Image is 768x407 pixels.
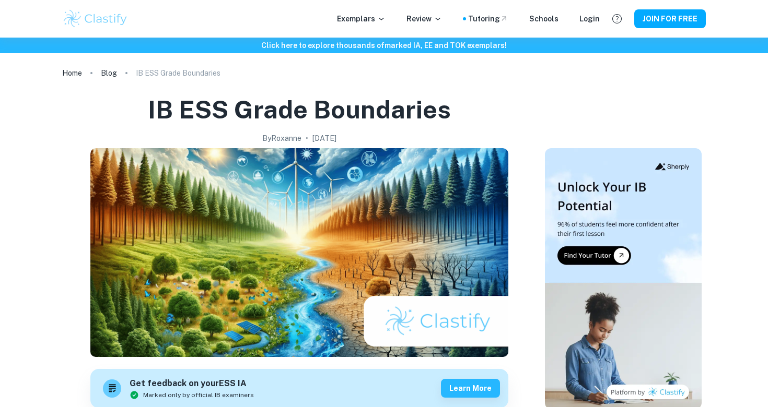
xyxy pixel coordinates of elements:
img: Clastify logo [62,8,129,29]
p: IB ESS Grade Boundaries [136,67,220,79]
a: Schools [529,13,558,25]
a: Home [62,66,82,80]
h6: Click here to explore thousands of marked IA, EE and TOK exemplars ! [2,40,766,51]
a: Login [579,13,600,25]
p: • [306,133,308,144]
img: IB ESS Grade Boundaries cover image [90,148,508,357]
a: Tutoring [468,13,508,25]
h6: Get feedback on your ESS IA [130,377,254,390]
p: Review [406,13,442,25]
span: Marked only by official IB examiners [143,390,254,400]
h2: By Roxanne [262,133,301,144]
p: Exemplars [337,13,386,25]
button: Help and Feedback [608,10,626,28]
h1: IB ESS Grade Boundaries [148,93,451,126]
button: JOIN FOR FREE [634,9,706,28]
button: Learn more [441,379,500,398]
h2: [DATE] [312,133,336,144]
a: Blog [101,66,117,80]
